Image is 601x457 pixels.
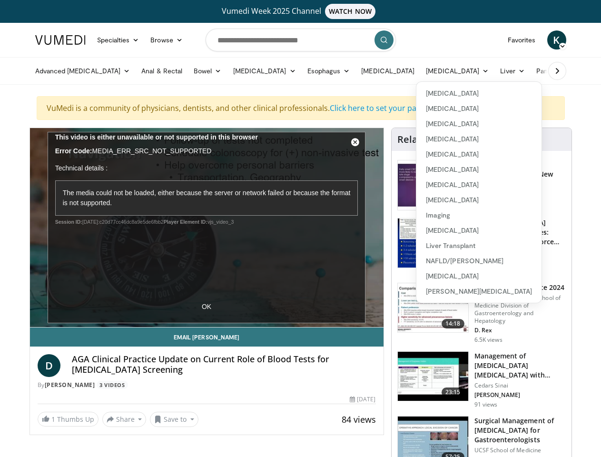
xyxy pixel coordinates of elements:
a: Bowel [188,61,227,80]
input: Search topics, interventions [206,29,396,51]
div: VuMedi is a community of physicians, dentists, and other clinical professionals. [37,96,565,120]
a: Liver [494,61,530,80]
a: [MEDICAL_DATA] [416,162,542,177]
a: 3 Videos [97,381,128,389]
a: [MEDICAL_DATA] [416,177,542,192]
h4: AGA Clinical Practice Update on Current Role of Blood Tests for [MEDICAL_DATA] Screening [72,354,376,375]
a: [MEDICAL_DATA] [416,268,542,284]
h3: Management of [MEDICAL_DATA] [MEDICAL_DATA] with Ulcerative [MEDICAL_DATA] [474,351,566,380]
a: [MEDICAL_DATA] [416,192,542,208]
h4: Related Videos [397,134,466,145]
a: [MEDICAL_DATA] [416,223,542,238]
a: 39:40 Young Onset [MEDICAL_DATA]: A New Epidemic? [PERSON_NAME] 10.1K views [397,160,566,210]
a: [MEDICAL_DATA] [416,86,542,101]
span: WATCH NOW [325,4,375,19]
a: [PERSON_NAME][MEDICAL_DATA] [416,284,542,299]
img: 91500494-a7c6-4302-a3df-6280f031e251.150x105_q85_crop-smart_upscale.jpg [398,283,468,333]
button: Share [102,412,147,427]
img: 1ac37fbe-7b52-4c81-8c6c-a0dd688d0102.150x105_q85_crop-smart_upscale.jpg [398,219,468,268]
a: Advanced [MEDICAL_DATA] [30,61,136,80]
a: Click here to set your password [330,103,443,113]
a: NAFLD/[PERSON_NAME] [416,253,542,268]
a: Liver Transplant [416,238,542,253]
a: [MEDICAL_DATA] [355,61,420,80]
a: 23:15 Management of [MEDICAL_DATA] [MEDICAL_DATA] with Ulcerative [MEDICAL_DATA] Cedars Sinai [PE... [397,351,566,408]
p: [US_STATE] University School of Medicine Division of Gastroenterology and Hepatology [474,294,566,325]
a: Specialties [91,30,145,50]
h3: Surgical Management of [MEDICAL_DATA] for Gastroenterologists [474,416,566,445]
img: VuMedi Logo [35,35,86,45]
a: [MEDICAL_DATA] [420,61,494,80]
div: [DATE] [350,395,375,404]
a: Favorites [502,30,542,50]
a: [MEDICAL_DATA] [416,147,542,162]
a: [MEDICAL_DATA] [416,116,542,131]
a: 16:34 2020 [MEDICAL_DATA] Prevention Guidelines: What Are the Task Force Rec… Scripps Health [PER... [397,218,566,275]
span: 14:18 [442,319,464,328]
a: [MEDICAL_DATA] [416,131,542,147]
a: [PERSON_NAME] [45,381,95,389]
p: [PERSON_NAME] [474,391,566,399]
a: Esophagus [302,61,356,80]
a: [MEDICAL_DATA] [227,61,302,80]
p: Cedars Sinai [474,382,566,389]
p: 6.5K views [474,336,502,344]
a: D [38,354,60,377]
img: 5fe88c0f-9f33-4433-ade1-79b064a0283b.150x105_q85_crop-smart_upscale.jpg [398,352,468,401]
p: 91 views [474,401,498,408]
a: Email [PERSON_NAME] [30,328,384,347]
a: 14:18 CRC Screening Update 2024 [US_STATE] University School of Medicine Division of Gastroentero... [397,283,566,344]
img: b23cd043-23fa-4b3f-b698-90acdd47bf2e.150x105_q85_crop-smart_upscale.jpg [398,160,468,210]
video-js: Video Player [30,128,384,328]
a: K [547,30,566,50]
span: 84 views [342,414,376,425]
a: 1 Thumbs Up [38,412,99,427]
button: Save to [150,412,198,427]
div: By [38,381,376,389]
a: Anal & Rectal [136,61,188,80]
span: 1 [51,415,55,424]
p: UCSF School of Medicine [474,447,566,454]
span: 23:15 [442,387,464,397]
a: [MEDICAL_DATA] [416,101,542,116]
a: Imaging [416,208,542,223]
p: D. Rex [474,327,566,334]
a: Browse [145,30,188,50]
a: Vumedi Week 2025 ChannelWATCH NOW [37,4,565,19]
